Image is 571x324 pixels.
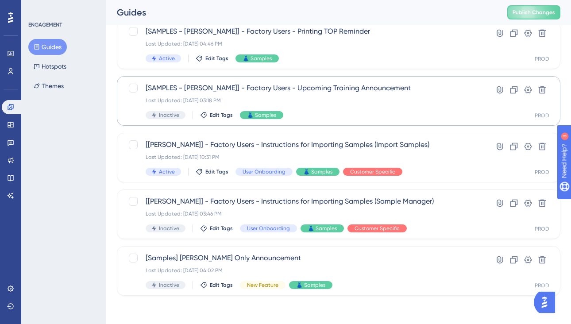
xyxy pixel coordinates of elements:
div: Last Updated: [DATE] 03:46 PM [146,210,461,217]
span: 👗 Samples [247,112,276,119]
span: [[PERSON_NAME]] - Factory Users - Instructions for Importing Samples (Import Samples) [146,139,461,150]
div: PROD [535,55,549,62]
span: 👗 Samples [296,282,325,289]
span: Active [159,55,175,62]
button: Edit Tags [200,282,233,289]
button: Hotspots [28,58,72,74]
span: Customer Specific [355,225,400,232]
span: Publish Changes [513,9,555,16]
span: [SAMPLES - [PERSON_NAME]] - Factory Users - Printing TOP Reminder [146,26,461,37]
button: Edit Tags [200,225,233,232]
div: 3 [62,4,64,12]
button: Edit Tags [200,112,233,119]
button: Publish Changes [507,5,560,19]
span: Inactive [159,112,179,119]
div: Last Updated: [DATE] 04:02 PM [146,267,461,274]
span: New Feature [247,282,278,289]
span: Inactive [159,282,179,289]
div: PROD [535,169,549,176]
div: Last Updated: [DATE] 10:31 PM [146,154,461,161]
span: [SAMPLES - [PERSON_NAME]] - Factory Users - Upcoming Training Announcement [146,83,461,93]
span: Customer Specific [350,168,395,175]
div: Last Updated: [DATE] 04:46 PM [146,40,461,47]
button: Themes [28,78,69,94]
span: Need Help? [21,2,55,13]
span: 👗 Samples [243,55,272,62]
span: Edit Tags [210,112,233,119]
div: PROD [535,112,549,119]
span: User Onboarding [243,168,285,175]
div: Last Updated: [DATE] 03:18 PM [146,97,461,104]
span: User Onboarding [247,225,290,232]
span: Edit Tags [205,55,228,62]
iframe: UserGuiding AI Assistant Launcher [534,289,560,316]
span: [[PERSON_NAME]] - Factory Users - Instructions for Importing Samples (Sample Manager) [146,196,461,207]
span: 👗 Samples [303,168,332,175]
span: Edit Tags [210,225,233,232]
div: PROD [535,225,549,232]
span: Edit Tags [210,282,233,289]
div: PROD [535,282,549,289]
button: Edit Tags [196,168,228,175]
span: Edit Tags [205,168,228,175]
span: Active [159,168,175,175]
button: Guides [28,39,67,55]
button: Edit Tags [196,55,228,62]
div: Guides [117,6,485,19]
span: Inactive [159,225,179,232]
div: ENGAGEMENT [28,21,62,28]
span: 👗 Samples [308,225,337,232]
span: [Samples] [PERSON_NAME] Only Announcement [146,253,461,263]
